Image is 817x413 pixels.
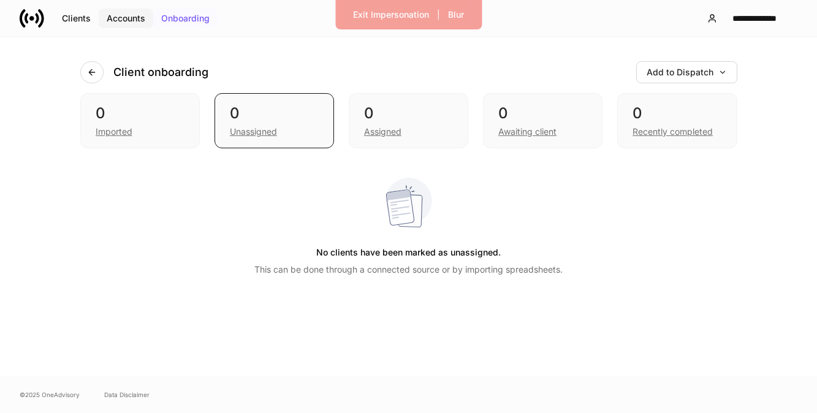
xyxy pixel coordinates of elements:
[345,5,437,25] button: Exit Impersonation
[99,9,153,28] button: Accounts
[62,14,91,23] div: Clients
[54,9,99,28] button: Clients
[647,68,727,77] div: Add to Dispatch
[440,5,472,25] button: Blur
[104,390,150,400] a: Data Disclaimer
[364,126,401,138] div: Assigned
[364,104,453,123] div: 0
[483,93,602,148] div: 0Awaiting client
[161,14,210,23] div: Onboarding
[633,104,721,123] div: 0
[498,104,587,123] div: 0
[349,93,468,148] div: 0Assigned
[633,126,713,138] div: Recently completed
[113,65,208,80] h4: Client onboarding
[254,263,563,276] p: This can be done through a connected source or by importing spreadsheets.
[20,390,80,400] span: © 2025 OneAdvisory
[316,241,501,263] h5: No clients have been marked as unassigned.
[153,9,218,28] button: Onboarding
[80,93,200,148] div: 0Imported
[617,93,737,148] div: 0Recently completed
[636,61,737,83] button: Add to Dispatch
[107,14,145,23] div: Accounts
[230,126,277,138] div: Unassigned
[353,10,429,19] div: Exit Impersonation
[96,104,184,123] div: 0
[215,93,334,148] div: 0Unassigned
[96,126,132,138] div: Imported
[230,104,319,123] div: 0
[498,126,557,138] div: Awaiting client
[448,10,464,19] div: Blur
